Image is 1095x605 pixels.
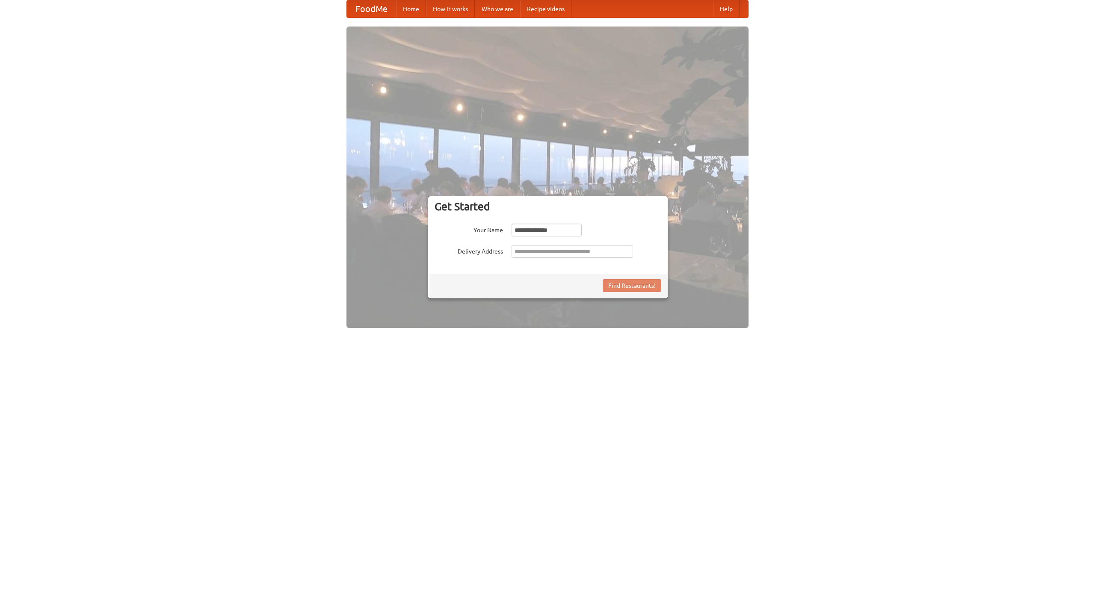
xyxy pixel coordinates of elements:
a: Home [396,0,426,18]
label: Your Name [435,224,503,234]
a: Help [713,0,740,18]
h3: Get Started [435,200,661,213]
button: Find Restaurants! [603,279,661,292]
a: Who we are [475,0,520,18]
a: Recipe videos [520,0,571,18]
a: How it works [426,0,475,18]
label: Delivery Address [435,245,503,256]
a: FoodMe [347,0,396,18]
